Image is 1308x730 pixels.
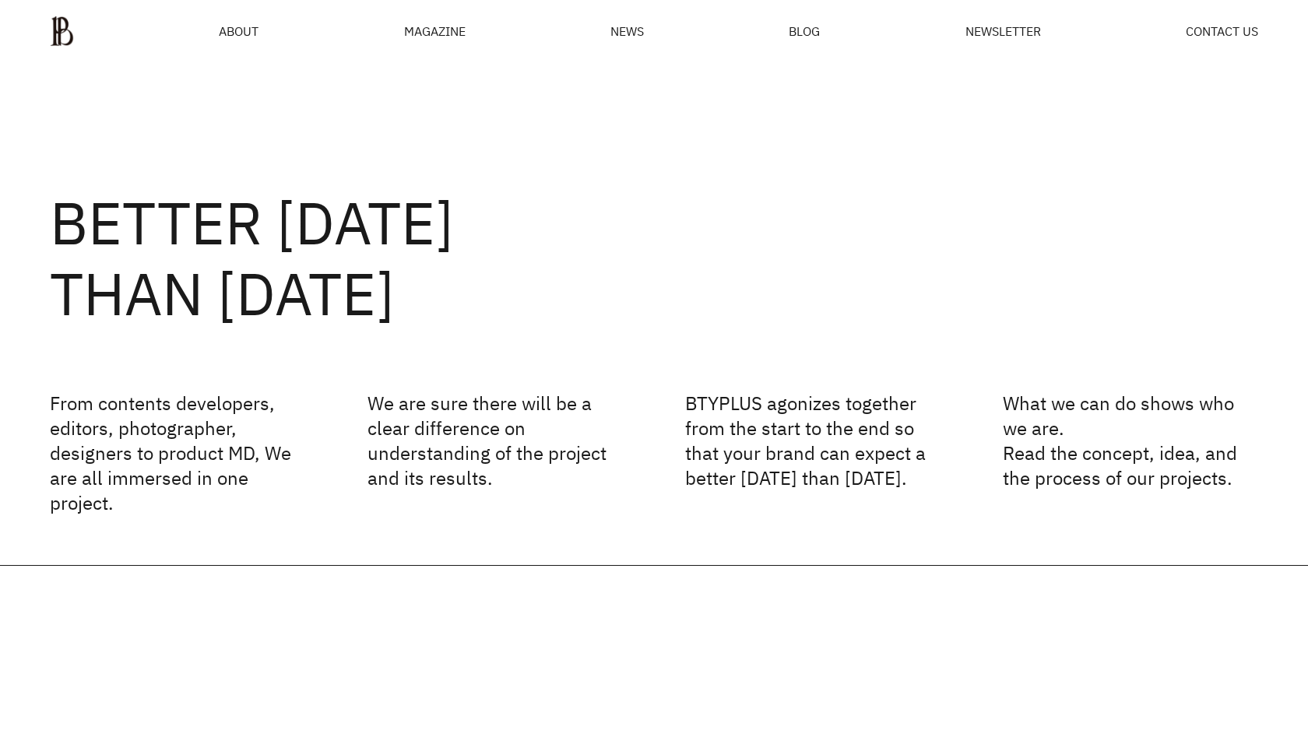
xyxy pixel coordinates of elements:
[789,25,820,37] a: BLOG
[965,25,1041,37] a: NEWSLETTER
[50,188,1258,328] h2: BETTER [DATE] THAN [DATE]
[404,25,466,37] div: MAGAZINE
[685,391,941,515] p: BTYPLUS agonizes together from the start to the end so that your brand can expect a better [DATE]...
[1186,25,1258,37] a: CONTACT US
[50,391,305,515] p: From contents developers, editors, photographer, designers to product MD, We are all immersed in ...
[367,391,623,515] p: We are sure there will be a clear difference on understanding of the project and its results.
[50,16,74,47] img: ba379d5522eb3.png
[610,25,644,37] a: NEWS
[219,25,258,37] a: ABOUT
[1003,391,1258,515] p: What we can do shows who we are. Read the concept, idea, and the process of our projects.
